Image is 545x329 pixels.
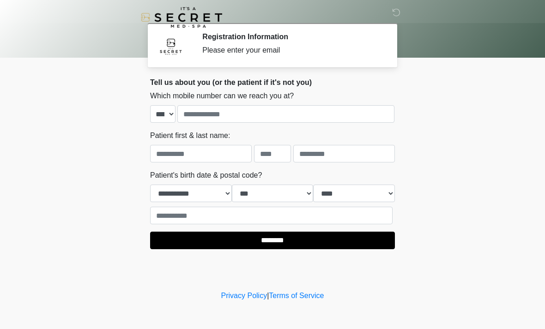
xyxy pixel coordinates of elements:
[202,32,381,41] h2: Registration Information
[150,90,294,102] label: Which mobile number can we reach you at?
[221,292,267,299] a: Privacy Policy
[150,78,395,87] h2: Tell us about you (or the patient if it's not you)
[269,292,324,299] a: Terms of Service
[141,7,222,28] img: It's A Secret Med Spa Logo
[202,45,381,56] div: Please enter your email
[267,292,269,299] a: |
[150,130,230,141] label: Patient first & last name:
[157,32,185,60] img: Agent Avatar
[150,170,262,181] label: Patient's birth date & postal code?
